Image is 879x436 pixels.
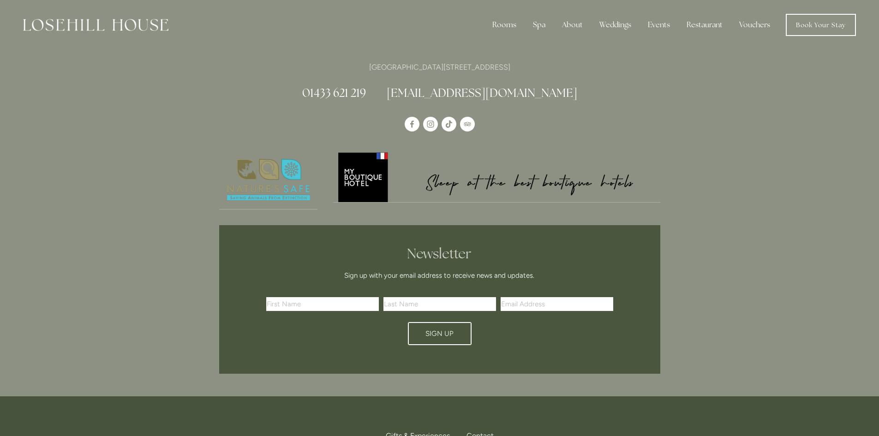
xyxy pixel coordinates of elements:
a: TikTok [442,117,456,131]
p: Sign up with your email address to receive news and updates. [269,270,610,281]
img: Nature's Safe - Logo [219,151,318,209]
a: Instagram [423,117,438,131]
a: 01433 621 219 [302,85,366,100]
h2: Newsletter [269,245,610,262]
input: First Name [266,297,379,311]
input: Email Address [501,297,613,311]
img: My Boutique Hotel - Logo [333,151,660,202]
div: Rooms [485,16,524,34]
a: Nature's Safe - Logo [219,151,318,209]
button: Sign Up [408,322,472,345]
span: Sign Up [425,329,454,338]
p: [GEOGRAPHIC_DATA][STREET_ADDRESS] [219,61,660,73]
div: Events [640,16,677,34]
div: About [555,16,590,34]
a: My Boutique Hotel - Logo [333,151,660,203]
a: TripAdvisor [460,117,475,131]
a: Vouchers [732,16,777,34]
input: Last Name [383,297,496,311]
div: Restaurant [679,16,730,34]
img: Losehill House [23,19,168,31]
div: Spa [526,16,553,34]
a: Losehill House Hotel & Spa [405,117,419,131]
div: Weddings [592,16,639,34]
a: [EMAIL_ADDRESS][DOMAIN_NAME] [387,85,577,100]
a: Book Your Stay [786,14,856,36]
